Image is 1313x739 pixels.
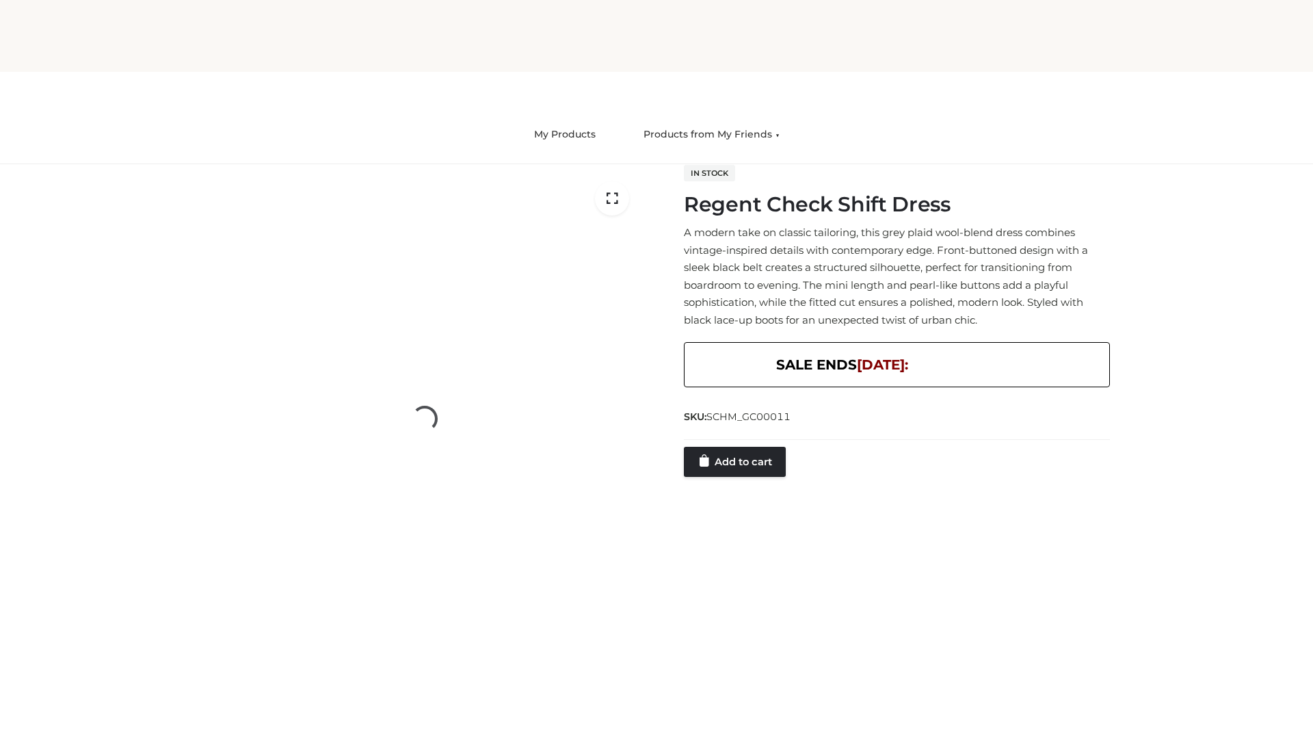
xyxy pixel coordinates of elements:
span: SCHM_GC00011 [706,411,791,423]
h1: Regent Check Shift Dress [684,192,1110,217]
div: SALE ENDS [684,342,1110,387]
span: SKU: [684,409,792,425]
p: A modern take on classic tailoring, this grey plaid wool-blend dress combines vintage-inspired de... [684,224,1110,328]
a: My Products [524,120,606,150]
span: In stock [684,165,735,181]
span: [DATE]: [857,356,908,373]
a: Add to cart [684,447,786,477]
a: Products from My Friends [633,120,790,150]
